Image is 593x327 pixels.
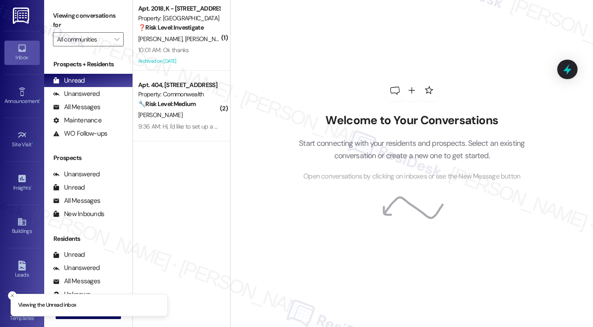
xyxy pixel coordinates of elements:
a: Insights • [4,171,40,195]
div: Prospects + Residents [44,60,132,69]
p: Viewing the Unread inbox [18,301,76,309]
span: • [34,314,35,320]
p: Start connecting with your residents and prospects. Select an existing conversation or create a n... [286,137,538,162]
button: Close toast [8,291,17,300]
a: Templates • [4,301,40,325]
div: 10:01 AM: Ok thanks [138,46,189,54]
a: Buildings [4,214,40,238]
div: Property: Commonwealth [138,90,220,99]
div: All Messages [53,103,100,112]
img: ResiDesk Logo [13,8,31,24]
div: Unread [53,76,85,85]
div: Unanswered [53,170,100,179]
span: • [30,183,32,190]
div: Apt. 404, [STREET_ADDRESS] [138,80,220,90]
span: [PERSON_NAME] [138,35,185,43]
div: Residents [44,234,132,243]
div: Unanswered [53,263,100,273]
span: Open conversations by clicking on inboxes or use the New Message button [303,171,520,182]
div: New Inbounds [53,209,104,219]
div: All Messages [53,277,100,286]
div: Property: [GEOGRAPHIC_DATA] [138,14,220,23]
strong: ❓ Risk Level: Investigate [138,23,204,31]
strong: 🔧 Risk Level: Medium [138,100,196,108]
a: Leads [4,258,40,282]
div: Archived on [DATE] [137,56,221,67]
div: Unread [53,250,85,259]
span: [PERSON_NAME] [185,35,229,43]
div: All Messages [53,196,100,205]
span: • [39,97,41,103]
i:  [114,36,119,43]
a: Inbox [4,41,40,65]
label: Viewing conversations for [53,9,124,32]
div: Maintenance [53,116,102,125]
div: 9:36 AM: Hi, I'd like to set up a call [DATE] to discuss this. Please let me know when you have a... [138,122,398,130]
input: All communities [57,32,110,46]
span: • [32,140,33,146]
div: WO Follow-ups [53,129,107,138]
div: Apt. 2018, K - [STREET_ADDRESS] [138,4,220,13]
h2: Welcome to Your Conversations [286,114,538,128]
div: Unanswered [53,89,100,99]
span: [PERSON_NAME] [138,111,182,119]
div: Prospects [44,153,132,163]
div: Unread [53,183,85,192]
a: Site Visit • [4,128,40,152]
